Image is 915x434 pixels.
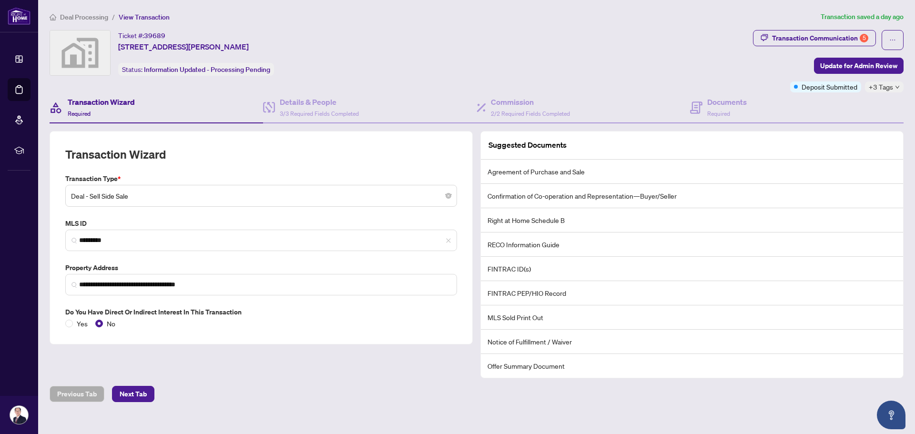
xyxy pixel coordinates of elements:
[144,65,270,74] span: Information Updated - Processing Pending
[50,386,104,402] button: Previous Tab
[144,31,165,40] span: 39689
[488,139,567,151] article: Suggested Documents
[802,81,857,92] span: Deposit Submitted
[481,330,903,354] li: Notice of Fulfillment / Waiver
[118,30,165,41] div: Ticket #:
[491,110,570,117] span: 2/2 Required Fields Completed
[481,257,903,281] li: FINTRAC ID(s)
[889,37,896,43] span: ellipsis
[869,81,893,92] span: +3 Tags
[481,232,903,257] li: RECO Information Guide
[118,41,249,52] span: [STREET_ADDRESS][PERSON_NAME]
[877,401,905,429] button: Open asap
[481,281,903,305] li: FINTRAC PEP/HIO Record
[71,282,77,288] img: search_icon
[821,11,904,22] article: Transaction saved a day ago
[814,58,904,74] button: Update for Admin Review
[820,58,897,73] span: Update for Admin Review
[60,13,108,21] span: Deal Processing
[446,193,451,199] span: close-circle
[68,110,91,117] span: Required
[446,238,451,243] span: close
[481,184,903,208] li: Confirmation of Co-operation and Representation—Buyer/Seller
[753,30,876,46] button: Transaction Communication5
[65,147,166,162] h2: Transaction Wizard
[118,63,274,76] div: Status:
[10,406,28,424] img: Profile Icon
[112,386,154,402] button: Next Tab
[103,318,119,329] span: No
[895,85,900,90] span: down
[772,30,868,46] div: Transaction Communication
[8,7,30,25] img: logo
[707,96,747,108] h4: Documents
[860,34,868,42] div: 5
[491,96,570,108] h4: Commission
[65,218,457,229] label: MLS ID
[707,110,730,117] span: Required
[481,160,903,184] li: Agreement of Purchase and Sale
[119,13,170,21] span: View Transaction
[65,307,457,317] label: Do you have direct or indirect interest in this transaction
[68,96,135,108] h4: Transaction Wizard
[71,187,451,205] span: Deal - Sell Side Sale
[50,14,56,20] span: home
[280,96,359,108] h4: Details & People
[280,110,359,117] span: 3/3 Required Fields Completed
[112,11,115,22] li: /
[481,208,903,232] li: Right at Home Schedule B
[65,173,457,184] label: Transaction Type
[73,318,91,329] span: Yes
[481,305,903,330] li: MLS Sold Print Out
[65,262,457,273] label: Property Address
[120,386,147,402] span: Next Tab
[481,354,903,378] li: Offer Summary Document
[71,238,77,243] img: search_icon
[50,30,110,75] img: svg%3e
